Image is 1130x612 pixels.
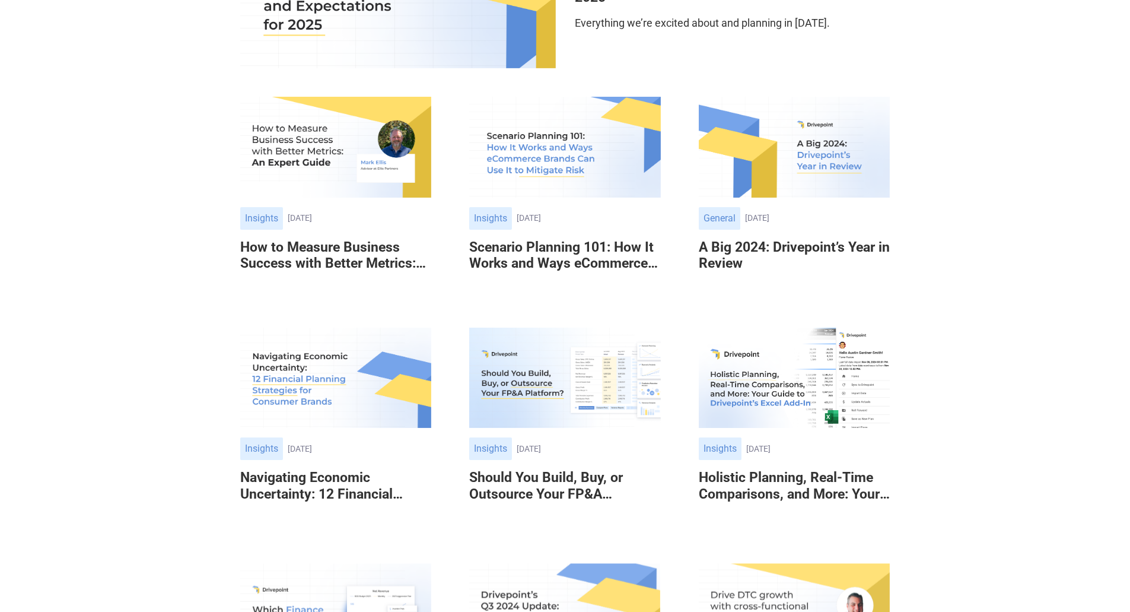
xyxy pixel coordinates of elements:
[746,444,890,454] div: [DATE]
[469,328,660,428] img: Should You Build, Buy, or Outsource Your FP&A Platform?
[699,328,890,428] img: Holistic Planning, Real-Time Comparisons, and More: Your Guide to Drivepoint’s Excel Add-In
[575,15,890,30] p: Everything we’re excited about and planning in [DATE].
[240,437,283,460] div: Insights
[288,444,431,454] div: [DATE]
[240,328,431,428] img: Navigating Economic Uncertainty: 12 Financial Planning Strategies for Consumer Brands
[745,213,890,223] div: [DATE]
[517,444,660,454] div: [DATE]
[699,437,741,460] div: Insights
[240,328,431,520] a: Insights[DATE]Navigating Economic Uncertainty: 12 Financial Planning Strategies for Consumer Brands
[240,97,431,289] a: Insights[DATE]How to Measure Business Success with Better Metrics: An Expert Guide
[699,328,890,520] a: Insights[DATE]Holistic Planning, Real-Time Comparisons, and More: Your Guide to Drivepoint’s Exce...
[469,97,660,289] a: Insights[DATE]Scenario Planning 101: How It Works and Ways eCommerce Brands Can Use It to Mitigat...
[240,470,431,502] h6: Navigating Economic Uncertainty: 12 Financial Planning Strategies for Consumer Brands
[240,239,431,272] h6: How to Measure Business Success with Better Metrics: An Expert Guide
[469,328,660,520] a: Insights[DATE]Should You Build, Buy, or Outsource Your FP&A Platform?
[517,213,660,223] div: [DATE]
[699,470,890,502] h6: Holistic Planning, Real-Time Comparisons, and More: Your Guide to Drivepoint’s Excel Add-In
[469,207,512,230] div: Insights
[699,97,890,197] img: A Big 2024: Drivepoint’s Year in Review
[699,97,890,289] a: General[DATE]A Big 2024: Drivepoint’s Year in Review
[240,207,283,230] div: Insights
[469,470,660,502] h6: Should You Build, Buy, or Outsource Your FP&A Platform?
[699,239,890,272] h6: A Big 2024: Drivepoint’s Year in Review
[240,97,431,197] img: How to Measure Business Success with Better Metrics: An Expert Guide
[469,437,512,460] div: Insights
[699,207,740,230] div: General
[469,97,660,197] img: Scenario Planning 101: How It Works and Ways eCommerce Brands Can Use It to Mitigate Risk
[288,213,431,223] div: [DATE]
[469,239,660,272] h6: Scenario Planning 101: How It Works and Ways eCommerce Brands Can Use It to Mitigate Risk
